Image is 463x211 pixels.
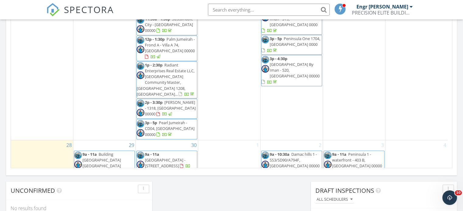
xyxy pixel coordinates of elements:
[136,119,197,139] a: 3p - 5p Pearl Jumeirah - CD04, [GEOGRAPHIC_DATA] 00000
[145,120,157,125] span: 3p - 5p
[137,62,195,97] span: Radiant Enterprises Real Estate LLC, [GEOGRAPHIC_DATA] Community Master, [GEOGRAPHIC_DATA] 1208, ...
[137,36,144,44] img: whatsapp_image_20250707_at_11.08.19_am.jpeg
[332,151,382,175] a: 9a - 11a Peninsula 1 - waterfront - 403 B, [GEOGRAPHIC_DATA] 00000
[82,151,97,157] span: 9a - 11a
[137,129,144,137] img: whatsapp_image_20250426_at_15.23.14.jpeg
[145,100,196,117] a: 2p - 3:30p [PERSON_NAME] - 1318, [GEOGRAPHIC_DATA] 00000
[356,4,408,10] div: Engr [PERSON_NAME]
[270,36,282,41] span: 3p - 5p
[74,151,129,186] a: 9a - 11a Building [GEOGRAPHIC_DATA] [GEOGRAPHIC_DATA] [GEOGRAPHIC_DATA] 708, [GEOGRAPHIC_DATA] 00000
[64,3,114,16] span: SPECTORA
[270,10,317,27] span: [GEOGRAPHIC_DATA] By Iman - 519, [GEOGRAPHIC_DATA] 0000
[128,140,135,150] a: Go to September 29, 2025
[145,100,163,105] span: 2p - 3:30p
[317,140,323,150] a: Go to October 2, 2025
[332,151,382,168] span: Peninsula 1 - waterfront - 403 B, [GEOGRAPHIC_DATA] 00000
[380,140,385,150] a: Go to October 3, 2025
[74,161,82,168] img: whatsapp_image_20250426_at_15.23.14.jpeg
[455,190,462,195] span: 10
[270,36,320,47] span: Peninsula One 1704, [GEOGRAPHIC_DATA] 0000
[74,151,135,188] a: 9a - 11a Building [GEOGRAPHIC_DATA] [GEOGRAPHIC_DATA] [GEOGRAPHIC_DATA] 708, [GEOGRAPHIC_DATA] 00000
[332,151,346,157] span: 9a - 11a
[261,35,322,55] a: 3p - 5p Peninsula One 1704, [GEOGRAPHIC_DATA] 0000
[261,55,322,86] a: 3p - 4:30p [GEOGRAPHIC_DATA] By Iman - 520, [GEOGRAPHIC_DATA] 00000
[137,71,144,79] img: whatsapp_image_20250426_at_15.23.14.jpeg
[137,151,144,159] img: whatsapp_image_20250707_at_11.08.19_am.jpeg
[137,62,195,97] a: 1p - 2:30p Radiant Enterprises Real Estate LLC, [GEOGRAPHIC_DATA] Community Master, [GEOGRAPHIC_D...
[145,36,195,60] a: 12p - 1:30p Palm Jumeirah - Frond A - Villa A 74, [GEOGRAPHIC_DATA] 00000
[137,16,144,24] img: whatsapp_image_20250707_at_11.08.19_am.jpeg
[137,120,144,128] img: whatsapp_image_20250707_at_11.08.19_am.jpeg
[324,161,331,168] img: whatsapp_image_20250426_at_15.23.14.jpeg
[137,25,144,33] img: whatsapp_image_20250426_at_15.23.14.jpeg
[136,15,197,35] a: 11:30a - 1:30p Sustainable City - [GEOGRAPHIC_DATA] 00000
[137,62,144,70] img: whatsapp_image_20250707_at_11.08.19_am.jpeg
[145,151,191,168] a: 9a - 11a [GEOGRAPHIC_DATA] - [STREET_ADDRESS]
[136,61,197,98] a: 1p - 2:30p Radiant Enterprises Real Estate LLC, [GEOGRAPHIC_DATA] Community Master, [GEOGRAPHIC_D...
[46,8,114,21] a: SPECTORA
[317,197,353,202] div: All schedulers
[261,161,269,168] img: whatsapp_image_20250426_at_15.23.14.jpeg
[145,157,185,168] span: [GEOGRAPHIC_DATA] - [STREET_ADDRESS]
[261,36,320,53] a: 3p - 5p Peninsula One 1704, [GEOGRAPHIC_DATA] 0000
[261,151,322,176] a: 9a - 10:30a Damac hills 1 - SS3/SD90/A794F, [GEOGRAPHIC_DATA] 00000
[255,140,260,150] a: Go to October 1, 2025
[324,151,331,159] img: whatsapp_image_20250707_at_11.08.19_am.jpeg
[137,161,144,168] img: whatsapp_image_20250426_at_15.23.14.jpeg
[145,16,170,22] span: 11:30a - 1:30p
[65,140,73,150] a: Go to September 28, 2025
[261,4,317,33] a: 1:30p - 3p [GEOGRAPHIC_DATA] By Iman - 519, [GEOGRAPHIC_DATA] 0000
[145,120,195,137] a: 3p - 5p Pearl Jumeirah - CD04, [GEOGRAPHIC_DATA] 00000
[270,56,287,61] span: 3p - 4:30p
[324,151,384,176] a: 9a - 11a Peninsula 1 - waterfront - 403 B, [GEOGRAPHIC_DATA] 00000
[145,36,195,53] span: Palm Jumeirah - Frond A - Villa A 74, [GEOGRAPHIC_DATA] 00000
[136,151,197,171] a: 9a - 11a [GEOGRAPHIC_DATA] - [STREET_ADDRESS]
[261,56,269,63] img: whatsapp_image_20250707_at_11.08.19_am.jpeg
[190,140,198,150] a: Go to September 30, 2025
[145,62,163,68] span: 1p - 2:30p
[261,151,269,159] img: whatsapp_image_20250707_at_11.08.19_am.jpeg
[442,190,457,205] iframe: Intercom live chat
[261,65,269,73] img: whatsapp_image_20250426_at_15.23.14.jpeg
[145,120,195,137] span: Pearl Jumeirah - CD04, [GEOGRAPHIC_DATA] 00000
[145,151,159,157] span: 9a - 11a
[74,151,129,180] span: Building [GEOGRAPHIC_DATA] [GEOGRAPHIC_DATA] [GEOGRAPHIC_DATA] 708, [GEOGRAPHIC_DATA] 00000
[261,36,269,43] img: whatsapp_image_20250707_at_11.08.19_am.jpeg
[315,196,354,204] button: All schedulers
[442,140,447,150] a: Go to October 4, 2025
[270,151,320,168] span: Damac hills 1 - SS3/SD90/A794F, [GEOGRAPHIC_DATA] 00000
[145,16,193,33] a: 11:30a - 1:30p Sustainable City - [GEOGRAPHIC_DATA] 00000
[145,36,165,42] span: 12p - 1:30p
[137,46,144,53] img: whatsapp_image_20250426_at_15.23.14.jpeg
[136,36,197,61] a: 12p - 1:30p Palm Jumeirah - Frond A - Villa A 74, [GEOGRAPHIC_DATA] 00000
[136,99,197,119] a: 2p - 3:30p [PERSON_NAME] - 1318, [GEOGRAPHIC_DATA] 00000
[315,186,374,195] span: Draft Inspections
[145,16,193,33] span: Sustainable City - [GEOGRAPHIC_DATA] 00000
[137,109,144,116] img: whatsapp_image_20250426_at_15.23.14.jpeg
[208,4,330,16] input: Search everything...
[270,151,320,175] a: 9a - 10:30a Damac hills 1 - SS3/SD90/A794F, [GEOGRAPHIC_DATA] 00000
[74,151,82,159] img: whatsapp_image_20250707_at_11.08.19_am.jpeg
[46,3,60,16] img: The Best Home Inspection Software - Spectora
[270,151,289,157] span: 9a - 10:30a
[145,100,196,117] span: [PERSON_NAME] - 1318, [GEOGRAPHIC_DATA] 00000
[137,100,144,107] img: whatsapp_image_20250707_at_11.08.19_am.jpeg
[261,56,320,85] a: 3p - 4:30p [GEOGRAPHIC_DATA] By Iman - 520, [GEOGRAPHIC_DATA] 00000
[270,62,320,79] span: [GEOGRAPHIC_DATA] By Iman - 520, [GEOGRAPHIC_DATA] 00000
[352,10,413,16] div: PRECISION ELITE BUILDING INSPECTION SERVICES L.L.C
[11,186,55,195] span: Unconfirmed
